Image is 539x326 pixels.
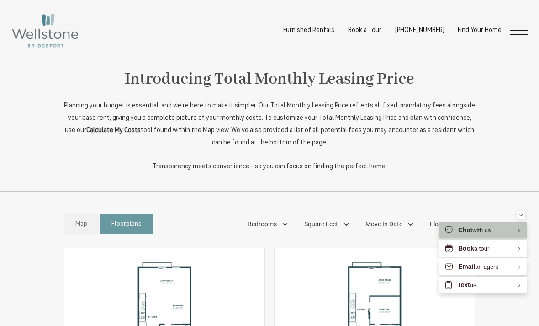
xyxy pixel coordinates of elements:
[430,219,457,229] span: Floorplan
[86,127,141,134] strong: Calculate My Costs
[395,27,444,34] a: Call us at (253) 400-3144
[64,66,475,92] h2: Introducing Total Monthly Leasing Price
[283,27,334,34] a: Furnished Rentals
[64,160,475,173] p: Transparency meets convenience—so you can focus on finding the perfect home.
[304,219,338,229] span: Square Feet
[348,27,381,34] a: Book a Tour
[64,100,475,149] p: Planning your budget is essential, and we’re here to make it simpler. Our Total Monthly Leasing P...
[395,27,444,34] span: [PHONE_NUMBER]
[75,219,87,229] span: Map
[111,219,142,229] span: Floorplans
[11,13,79,49] img: Wellstone
[248,219,277,229] span: Bedrooms
[365,219,402,229] span: Move In Date
[458,27,502,34] a: Find Your Home
[510,27,528,35] button: Open Menu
